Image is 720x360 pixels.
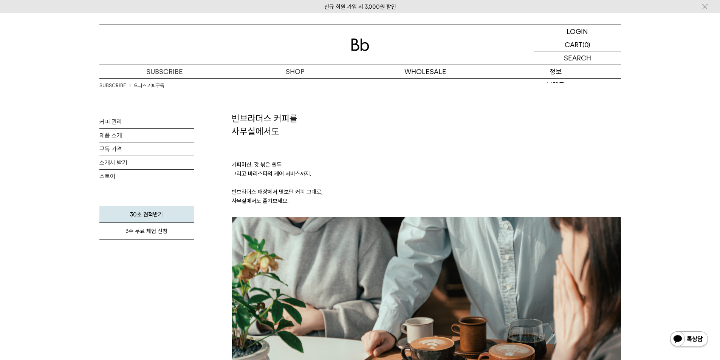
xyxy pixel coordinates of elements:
[99,82,126,90] a: SUBSCRIBE
[567,25,588,38] p: LOGIN
[324,3,396,10] a: 신규 회원 가입 시 3,000원 할인
[582,38,590,51] p: (0)
[351,39,369,51] img: 로고
[534,38,621,51] a: CART (0)
[232,112,621,138] h2: 빈브라더스 커피를 사무실에서도
[360,65,491,78] p: WHOLESALE
[534,25,621,38] a: LOGIN
[230,65,360,78] a: SHOP
[232,138,621,217] p: 커피머신, 갓 볶은 원두 그리고 바리스타의 케어 서비스까지. 빈브라더스 매장에서 맛보던 커피 그대로, 사무실에서도 즐겨보세요.
[491,65,621,78] p: 정보
[564,51,591,65] p: SEARCH
[99,142,194,156] a: 구독 가격
[669,331,709,349] img: 카카오톡 채널 1:1 채팅 버튼
[99,206,194,223] a: 30초 견적받기
[99,65,230,78] a: SUBSCRIBE
[134,82,164,90] a: 오피스 커피구독
[99,223,194,239] a: 3주 무료 체험 신청
[491,79,621,91] a: 브랜드
[99,115,194,128] a: 커피 관리
[99,129,194,142] a: 제품 소개
[99,170,194,183] a: 스토어
[99,156,194,169] a: 소개서 받기
[565,38,582,51] p: CART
